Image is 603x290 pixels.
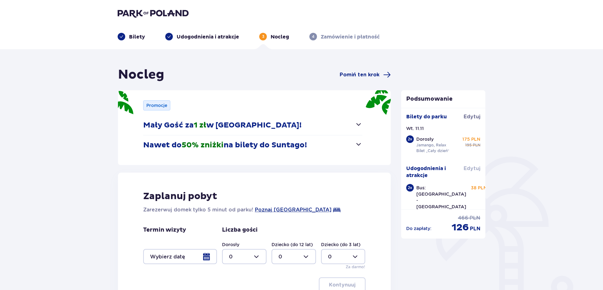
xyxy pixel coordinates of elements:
[262,34,264,39] p: 3
[329,281,355,288] p: Kontynuuj
[416,185,466,222] p: Bus: [GEOGRAPHIC_DATA] - [GEOGRAPHIC_DATA] - [GEOGRAPHIC_DATA]
[406,135,414,143] div: 2 x
[118,67,164,83] h1: Nocleg
[177,33,239,40] p: Udogodnienia i atrakcje
[321,33,380,40] p: Zamówienie i płatność
[118,9,189,18] img: Park of Poland logo
[401,95,486,103] p: Podsumowanie
[406,225,431,232] p: Do zapłaty :
[222,226,258,234] p: Liczba gości
[452,222,469,234] span: 126
[271,33,289,40] p: Nocleg
[143,226,186,234] p: Termin wizyty
[406,184,414,192] div: 2 x
[312,34,314,39] p: 4
[165,33,239,40] div: Udogodnienia i atrakcje
[406,113,447,120] p: Bilety do parku
[464,113,480,120] span: Edytuj
[416,148,449,154] p: Bilet „Cały dzień”
[346,264,365,270] p: Za darmo!
[259,33,289,40] div: 3Nocleg
[462,136,480,142] p: 175 PLN
[340,71,379,78] span: Pomiń ten krok
[321,241,360,248] label: Dziecko (do 3 lat)
[129,33,145,40] p: Bilety
[143,135,362,155] button: Nawet do50% zniżkina bilety do Suntago!
[146,102,167,109] p: Promocje
[464,165,480,172] span: Edytuj
[470,215,480,222] span: PLN
[222,241,239,248] label: Dorosły
[406,125,424,132] p: Wt. 11.11
[340,71,391,79] a: Pomiń ten krok
[471,185,487,191] p: 38 PLN
[470,225,480,232] span: PLN
[458,215,468,222] span: 466
[143,190,217,202] p: Zaplanuj pobyt
[473,142,480,148] span: PLN
[118,33,145,40] div: Bilety
[416,136,434,142] p: Dorosły
[143,206,253,214] p: Zarezerwuj domek tylko 5 minut od parku!
[272,241,313,248] label: Dziecko (do 12 lat)
[255,206,331,214] a: Poznaj [GEOGRAPHIC_DATA]
[465,142,471,148] span: 195
[143,115,362,135] button: Mały Gość za1 złw [GEOGRAPHIC_DATA]!
[182,140,224,150] span: 50% zniżki
[309,33,380,40] div: 4Zamówienie i płatność
[406,165,464,179] p: Udogodnienia i atrakcje
[143,121,301,130] p: Mały Gość za w [GEOGRAPHIC_DATA]!
[416,142,446,148] p: Jamango, Relax
[143,140,307,150] p: Nawet do na bilety do Suntago!
[194,121,206,130] span: 1 zł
